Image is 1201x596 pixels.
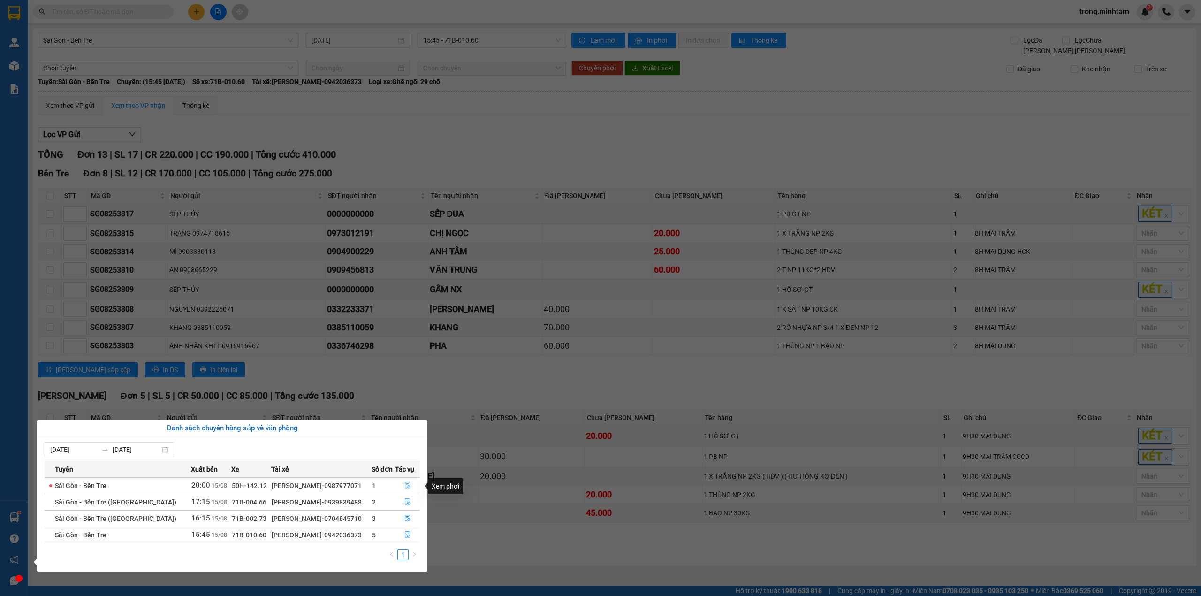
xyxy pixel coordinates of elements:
[404,531,411,539] span: file-done
[395,511,419,526] button: file-done
[232,498,266,506] span: 71B-004.66
[212,515,227,522] span: 15/08
[212,499,227,505] span: 15/08
[191,497,210,506] span: 17:15
[389,551,395,557] span: left
[411,551,417,557] span: right
[395,495,419,510] button: file-done
[55,515,176,522] span: Sài Gòn - Bến Tre ([GEOGRAPHIC_DATA])
[272,530,371,540] div: [PERSON_NAME]-0942036373
[372,482,376,489] span: 1
[232,482,267,489] span: 50H-142.12
[55,531,106,539] span: Sài Gòn - Bến Tre
[404,498,411,506] span: file-done
[55,464,73,474] span: Tuyến
[409,549,420,560] button: right
[395,527,419,543] button: file-done
[101,446,109,453] span: swap-right
[272,481,371,491] div: [PERSON_NAME]-0987977071
[272,497,371,507] div: [PERSON_NAME]-0939839488
[50,444,98,455] input: Từ ngày
[191,464,218,474] span: Xuất bến
[397,549,409,560] li: 1
[372,531,376,539] span: 5
[372,515,376,522] span: 3
[386,549,397,560] button: left
[101,446,109,453] span: to
[191,481,210,489] span: 20:00
[232,531,266,539] span: 71B-010.60
[428,478,463,494] div: Xem phơi
[395,478,419,493] button: file-done
[191,530,210,539] span: 15:45
[55,498,176,506] span: Sài Gòn - Bến Tre ([GEOGRAPHIC_DATA])
[55,482,106,489] span: Sài Gòn - Bến Tre
[395,464,414,474] span: Tác vụ
[212,532,227,538] span: 15/08
[191,514,210,522] span: 16:15
[386,549,397,560] li: Previous Page
[231,464,239,474] span: Xe
[404,515,411,522] span: file-done
[372,464,393,474] span: Số đơn
[113,444,160,455] input: Đến ngày
[272,513,371,524] div: [PERSON_NAME]-0704845710
[212,482,227,489] span: 15/08
[45,423,420,434] div: Danh sách chuyến hàng sắp về văn phòng
[404,482,411,489] span: file-done
[232,515,266,522] span: 71B-002.73
[271,464,289,474] span: Tài xế
[398,550,408,560] a: 1
[409,549,420,560] li: Next Page
[372,498,376,506] span: 2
